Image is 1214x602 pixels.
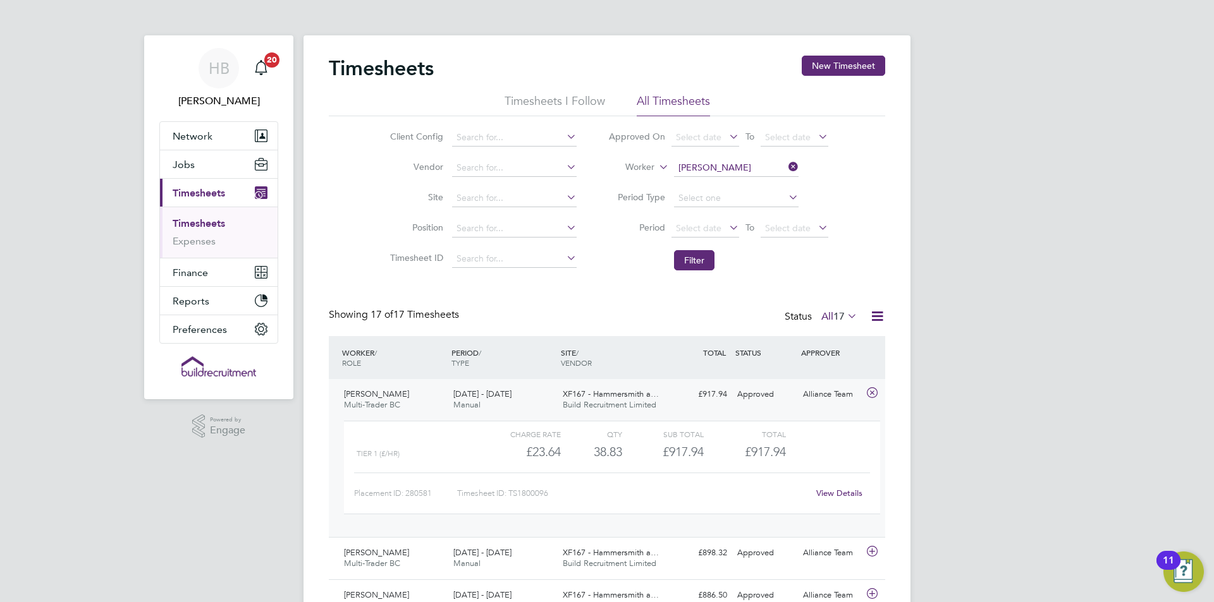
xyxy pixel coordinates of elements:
span: XF167 - Hammersmith a… [563,589,659,600]
input: Search for... [452,220,577,238]
button: Filter [674,250,714,270]
li: All Timesheets [637,93,710,116]
div: Alliance Team [798,384,864,405]
a: 20 [248,48,274,88]
input: Search for... [674,159,799,177]
span: Select date [676,131,721,143]
span: XF167 - Hammersmith a… [563,388,659,399]
span: ROLE [342,358,361,368]
input: Search for... [452,190,577,207]
label: All [821,310,857,323]
span: Multi-Trader BC [344,558,400,569]
a: View Details [816,488,862,498]
span: £917.94 [745,444,786,459]
a: Expenses [173,235,216,247]
span: [PERSON_NAME] [344,388,409,399]
span: 17 Timesheets [371,308,459,321]
span: Timesheets [173,187,225,199]
label: Period [608,222,665,233]
span: [PERSON_NAME] [344,547,409,558]
div: PERIOD [448,341,558,374]
div: £917.94 [622,442,704,462]
label: Site [386,191,443,203]
div: £917.94 [666,384,732,405]
span: Powered by [210,414,245,425]
div: Alliance Team [798,543,864,563]
span: Engage [210,425,245,436]
span: Finance [173,267,208,279]
nav: Main navigation [144,35,293,399]
span: [DATE] - [DATE] [453,589,512,600]
span: To [742,219,758,236]
span: To [742,128,758,145]
span: 17 of [371,308,393,321]
label: Period Type [608,191,665,203]
span: [DATE] - [DATE] [453,388,512,399]
div: Approved [732,543,798,563]
span: Tier 1 (£/HR) [357,449,400,458]
span: Hayley Barrance [159,93,278,109]
div: Timesheets [160,207,278,258]
button: Network [160,122,278,150]
button: Open Resource Center, 11 new notifications [1163,551,1204,592]
span: Build Recruitment Limited [563,399,656,410]
span: Manual [453,399,481,410]
span: Build Recruitment Limited [563,558,656,569]
div: APPROVER [798,341,864,364]
span: / [479,347,481,358]
input: Select one [674,190,799,207]
button: Reports [160,287,278,315]
span: / [576,347,579,358]
span: TYPE [451,358,469,368]
span: [PERSON_NAME] [344,589,409,600]
div: Timesheet ID: TS1800096 [457,483,808,503]
div: WORKER [339,341,448,374]
a: Powered byEngage [192,414,246,438]
span: 20 [264,52,279,68]
span: HB [209,60,230,76]
div: SITE [558,341,667,374]
div: Placement ID: 280581 [354,483,457,503]
label: Worker [598,161,654,174]
div: Showing [329,308,462,322]
div: £23.64 [479,442,561,462]
span: Reports [173,295,209,307]
span: [DATE] - [DATE] [453,547,512,558]
span: Jobs [173,159,195,171]
span: Network [173,130,212,142]
label: Position [386,222,443,233]
a: Go to home page [159,356,278,376]
button: Jobs [160,150,278,178]
label: Approved On [608,131,665,142]
h2: Timesheets [329,56,434,81]
span: VENDOR [561,358,592,368]
label: Timesheet ID [386,252,443,263]
span: Select date [676,222,721,234]
img: buildrec-logo-retina.png [181,356,256,376]
div: Approved [732,384,798,405]
div: Total [704,426,785,442]
div: 11 [1163,560,1174,577]
button: Finance [160,258,278,286]
span: 17 [833,310,845,323]
input: Search for... [452,129,577,147]
span: XF167 - Hammersmith a… [563,547,659,558]
a: HB[PERSON_NAME] [159,48,278,109]
span: Select date [765,222,811,234]
span: / [374,347,377,358]
button: Preferences [160,315,278,343]
div: 38.83 [561,442,622,462]
div: Sub Total [622,426,704,442]
label: Client Config [386,131,443,142]
span: TOTAL [703,347,726,358]
div: Charge rate [479,426,561,442]
div: STATUS [732,341,798,364]
button: New Timesheet [802,56,885,76]
input: Search for... [452,159,577,177]
label: Vendor [386,161,443,172]
span: Manual [453,558,481,569]
input: Search for... [452,250,577,268]
div: QTY [561,426,622,442]
span: Multi-Trader BC [344,399,400,410]
a: Timesheets [173,217,225,229]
